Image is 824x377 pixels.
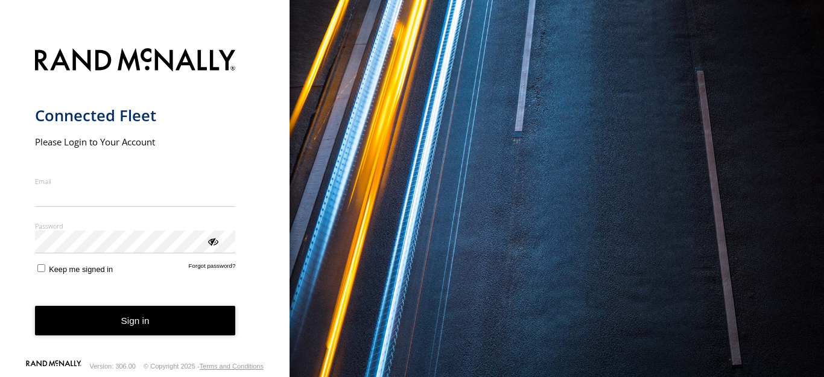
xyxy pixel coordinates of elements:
div: ViewPassword [206,235,218,247]
h2: Please Login to Your Account [35,136,236,148]
div: © Copyright 2025 - [144,363,264,370]
img: Rand McNally [35,46,236,77]
a: Visit our Website [26,360,81,372]
span: Keep me signed in [49,265,113,274]
a: Terms and Conditions [200,363,264,370]
h1: Connected Fleet [35,106,236,125]
label: Email [35,177,236,186]
div: Version: 306.00 [90,363,136,370]
button: Sign in [35,306,236,335]
label: Password [35,221,236,230]
input: Keep me signed in [37,264,45,272]
form: main [35,41,255,359]
a: Forgot password? [189,262,236,274]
